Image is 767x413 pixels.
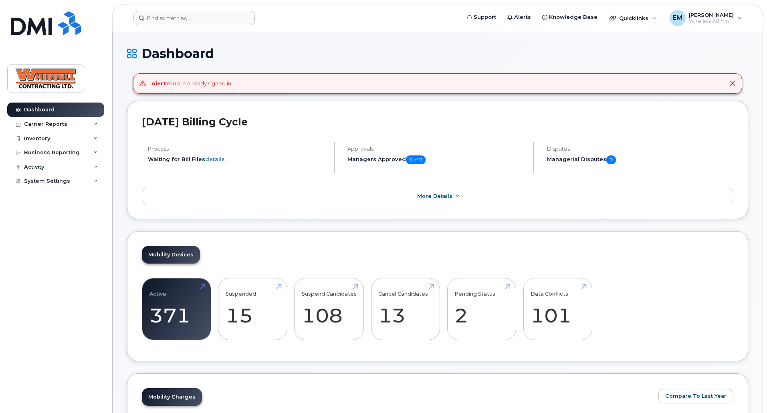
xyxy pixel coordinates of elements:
[454,283,509,336] a: Pending Status 2
[378,283,432,336] a: Cancel Candidates 13
[142,116,733,128] h2: [DATE] Billing Cycle
[151,80,232,87] div: You are already signed in.
[406,155,426,164] span: 0 of 0
[151,80,166,87] strong: Alert
[148,146,327,152] h4: Process
[205,156,225,162] a: details
[149,283,204,336] a: Active 371
[347,155,527,164] h5: Managers Approved
[417,193,452,199] span: More Details
[226,283,280,336] a: Suspended 15
[547,155,733,164] h5: Managerial Disputes
[142,388,202,406] a: Mobility Charges
[531,283,585,336] a: Data Conflicts 101
[302,283,357,336] a: Suspend Candidates 108
[665,392,727,400] span: Compare To Last Year
[658,389,733,403] button: Compare To Last Year
[547,146,733,152] h4: Disputes
[127,46,748,60] h1: Dashboard
[606,155,616,164] span: 0
[142,246,200,264] a: Mobility Devices
[148,155,327,163] li: Waiting for Bill Files
[347,146,527,152] h4: Approvals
